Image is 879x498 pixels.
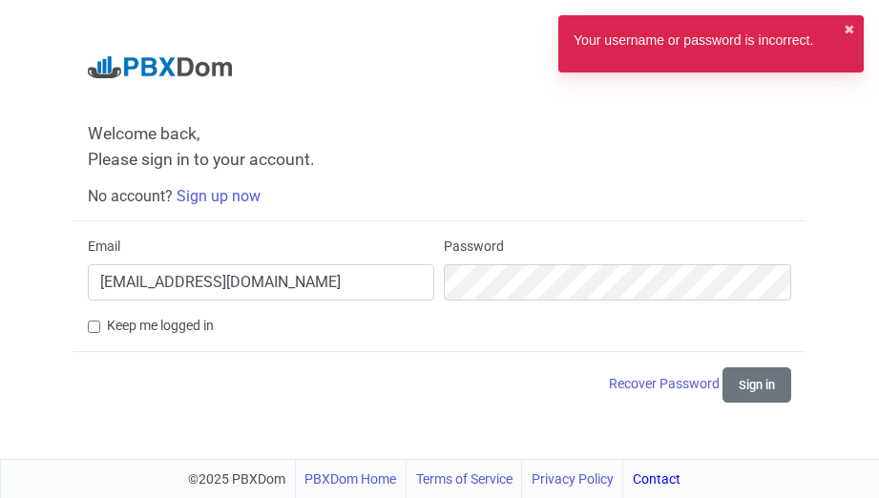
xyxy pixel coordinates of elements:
a: Privacy Policy [532,460,614,498]
h6: No account? [88,187,791,205]
a: Contact [633,460,680,498]
label: Password [444,237,504,257]
input: Email here... [88,264,435,301]
label: Keep me logged in [107,316,214,336]
span: Welcome back, [88,124,791,144]
div: ©2025 PBXDom [188,460,680,498]
button: close [844,20,855,40]
a: Recover Password [609,376,722,391]
a: Terms of Service [416,460,513,498]
button: Sign in [722,367,791,403]
a: PBXDom Home [304,460,396,498]
span: Please sign in to your account. [88,150,315,169]
a: Sign up now [177,187,261,205]
div: Your username or password is incorrect. [574,31,813,57]
label: Email [88,237,120,257]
